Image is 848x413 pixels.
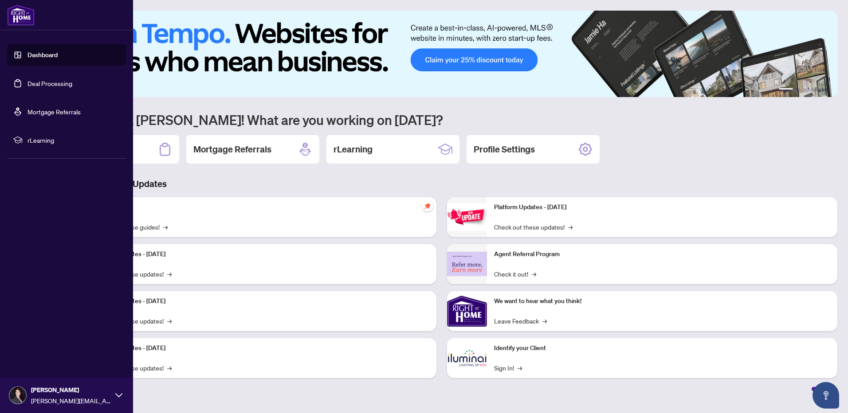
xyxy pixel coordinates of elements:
a: Check it out!→ [494,269,536,279]
img: Identify your Client [447,338,487,378]
img: Slide 0 [46,11,837,97]
span: → [568,222,573,232]
span: → [167,363,172,373]
h3: Brokerage & Industry Updates [46,178,837,190]
span: pushpin [422,201,433,211]
button: 3 [804,88,807,92]
img: Platform Updates - June 23, 2025 [447,203,487,231]
span: [PERSON_NAME][EMAIL_ADDRESS][DOMAIN_NAME] [31,396,111,405]
span: → [167,316,172,326]
img: Agent Referral Program [447,252,487,276]
button: 4 [811,88,814,92]
p: Platform Updates - [DATE] [494,203,830,212]
h2: Mortgage Referrals [193,143,271,156]
img: We want to hear what you think! [447,291,487,331]
a: Deal Processing [27,79,72,87]
h1: Welcome back [PERSON_NAME]! What are you working on [DATE]? [46,111,837,128]
p: Platform Updates - [DATE] [93,343,429,353]
button: Open asap [813,382,839,409]
button: 2 [797,88,800,92]
p: Identify your Client [494,343,830,353]
p: We want to hear what you think! [494,296,830,306]
span: [PERSON_NAME] [31,385,111,395]
h2: Profile Settings [474,143,535,156]
button: 5 [818,88,821,92]
span: → [163,222,168,232]
button: 6 [825,88,828,92]
a: Check out these updates!→ [494,222,573,232]
span: → [532,269,536,279]
a: Sign In!→ [494,363,522,373]
img: Profile Icon [9,387,26,404]
p: Agent Referral Program [494,249,830,259]
p: Platform Updates - [DATE] [93,249,429,259]
button: 1 [779,88,793,92]
span: → [167,269,172,279]
img: logo [7,4,35,26]
a: Leave Feedback→ [494,316,547,326]
a: Mortgage Referrals [27,108,81,116]
span: rLearning [27,135,120,145]
span: → [518,363,522,373]
span: → [542,316,547,326]
a: Dashboard [27,51,58,59]
h2: rLearning [334,143,373,156]
p: Platform Updates - [DATE] [93,296,429,306]
p: Self-Help [93,203,429,212]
